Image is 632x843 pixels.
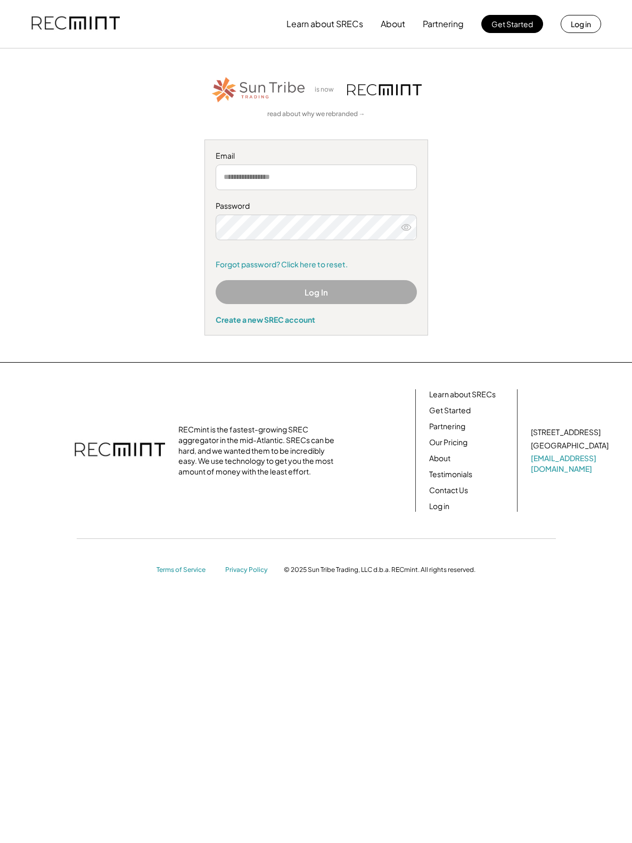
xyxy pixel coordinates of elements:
a: Terms of Service [157,566,215,575]
div: is now [312,85,342,94]
a: Log in [429,501,449,512]
a: read about why we rebranded → [267,110,365,119]
div: © 2025 Sun Tribe Trading, LLC d.b.a. RECmint. All rights reserved. [284,566,475,574]
a: Contact Us [429,485,468,496]
button: Get Started [481,15,543,33]
div: RECmint is the fastest-growing SREC aggregator in the mid-Atlantic. SRECs can be hard, and we wan... [178,424,338,477]
button: About [381,13,405,35]
a: [EMAIL_ADDRESS][DOMAIN_NAME] [531,453,611,474]
a: Partnering [429,421,465,432]
img: STT_Horizontal_Logo%2B-%2BColor.png [211,75,307,104]
div: Password [216,201,417,211]
button: Log In [216,280,417,304]
a: Forgot password? Click here to reset. [216,259,417,270]
a: Testimonials [429,469,472,480]
a: Learn about SRECs [429,389,496,400]
img: recmint-logotype%403x.png [347,84,422,95]
img: recmint-logotype%403x.png [75,432,165,469]
div: Create a new SREC account [216,315,417,324]
a: Our Pricing [429,437,467,448]
button: Learn about SRECs [286,13,363,35]
div: Email [216,151,417,161]
a: Privacy Policy [225,566,273,575]
div: [GEOGRAPHIC_DATA] [531,440,609,451]
div: [STREET_ADDRESS] [531,427,601,438]
button: Partnering [423,13,464,35]
img: recmint-logotype%403x.png [31,6,120,42]
a: About [429,453,450,464]
button: Log in [561,15,601,33]
a: Get Started [429,405,471,416]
